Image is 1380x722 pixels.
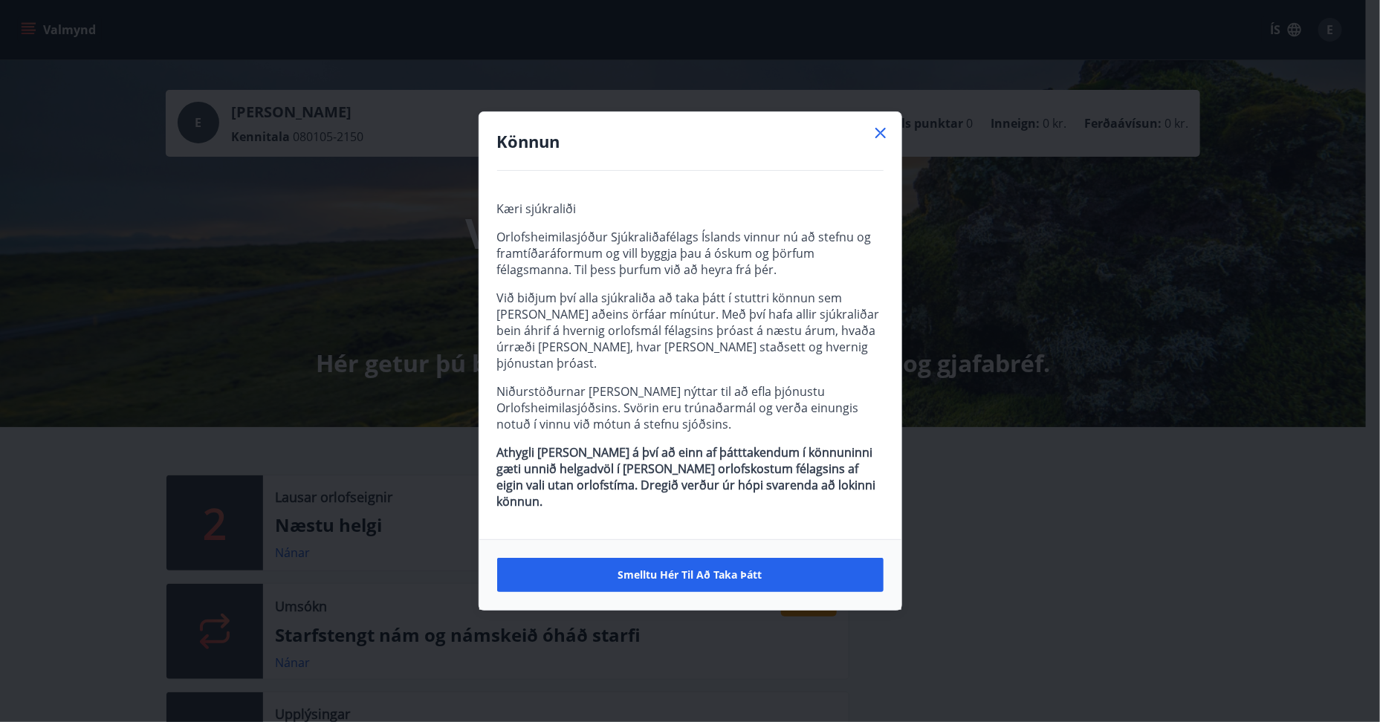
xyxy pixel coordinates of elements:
p: Við biðjum því alla sjúkraliða að taka þátt í stuttri könnun sem [PERSON_NAME] aðeins örfáar mínú... [497,290,884,371]
p: Niðurstöðurnar [PERSON_NAME] nýttar til að efla þjónustu Orlofsheimilasjóðsins. Svörin eru trúnað... [497,383,884,432]
p: Orlofsheimilasjóður Sjúkraliðafélags Íslands vinnur nú að stefnu og framtíðaráformum og vill bygg... [497,229,884,278]
p: Kæri sjúkraliði [497,201,884,217]
button: Smelltu hér til að taka þátt [497,558,884,592]
strong: Athygli [PERSON_NAME] á því að einn af þátttakendum í könnuninni gæti unnið helgadvöl í [PERSON_N... [497,444,876,510]
span: Smelltu hér til að taka þátt [618,567,762,582]
h4: Könnun [497,130,884,152]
